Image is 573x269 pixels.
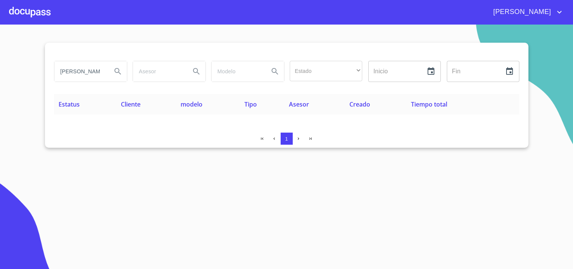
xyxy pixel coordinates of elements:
[212,61,263,82] input: search
[54,61,106,82] input: search
[266,62,284,80] button: Search
[244,100,257,108] span: Tipo
[488,6,555,18] span: [PERSON_NAME]
[411,100,447,108] span: Tiempo total
[285,136,288,142] span: 1
[281,133,293,145] button: 1
[349,100,370,108] span: Creado
[289,100,309,108] span: Asesor
[290,61,362,81] div: ​
[187,62,205,80] button: Search
[181,100,202,108] span: modelo
[109,62,127,80] button: Search
[121,100,141,108] span: Cliente
[59,100,80,108] span: Estatus
[133,61,184,82] input: search
[488,6,564,18] button: account of current user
